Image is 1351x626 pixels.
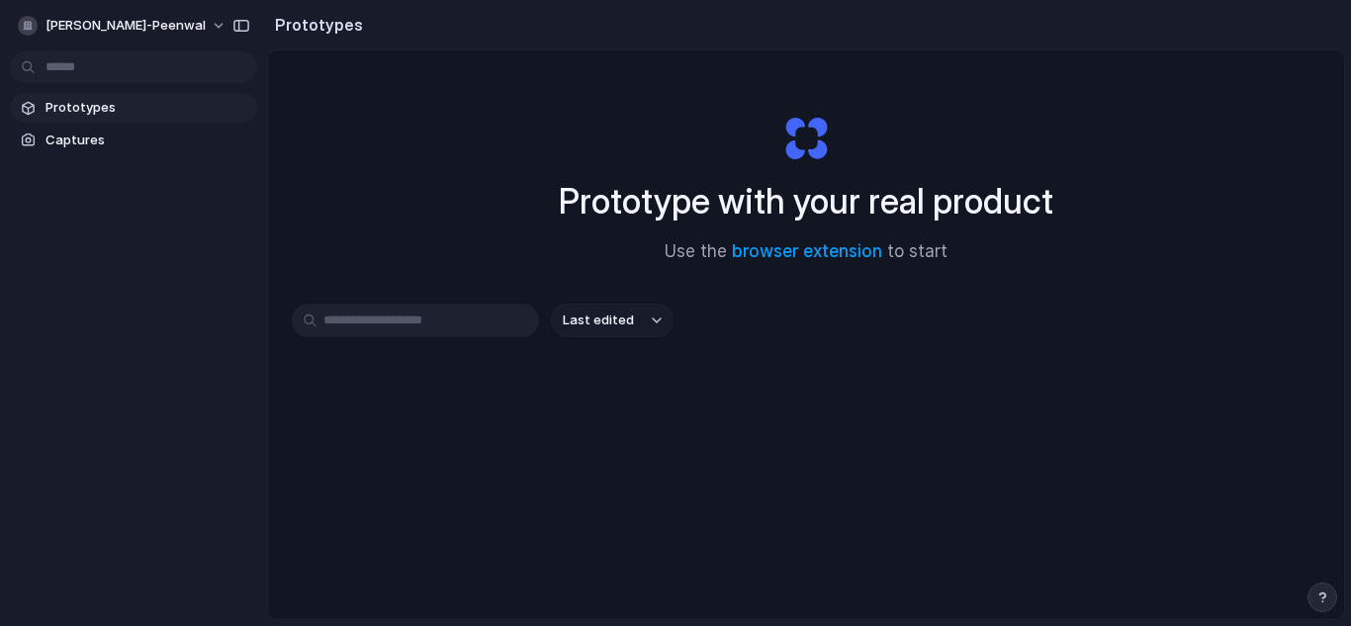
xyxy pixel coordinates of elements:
[45,131,249,150] span: Captures
[10,93,257,123] a: Prototypes
[551,304,674,337] button: Last edited
[665,239,947,265] span: Use the to start
[10,126,257,155] a: Captures
[10,10,236,42] button: [PERSON_NAME]-peenwal
[45,98,249,118] span: Prototypes
[563,311,634,330] span: Last edited
[45,16,206,36] span: [PERSON_NAME]-peenwal
[267,13,363,37] h2: Prototypes
[559,175,1053,227] h1: Prototype with your real product
[732,241,882,261] a: browser extension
